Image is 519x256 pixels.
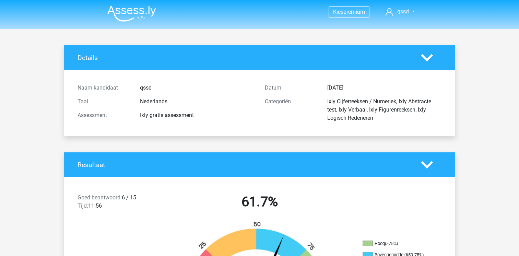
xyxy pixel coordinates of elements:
[363,241,431,247] li: Hoog
[135,97,260,106] div: Nederlands
[78,194,122,201] span: Goed beantwoord:
[333,9,343,15] span: Kies
[260,84,322,92] div: Datum
[329,7,369,16] a: Kiespremium
[343,9,365,15] span: premium
[72,111,135,119] div: Assessment
[383,8,417,16] a: qssd
[322,84,447,92] div: [DATE]
[385,241,398,246] div: (>75%)
[78,54,411,62] h4: Details
[78,161,411,169] h4: Resultaat
[107,5,156,22] img: Assessly
[397,8,409,15] span: qssd
[135,84,260,92] div: qssd
[260,97,322,122] div: Categoriën
[322,97,447,122] div: Ixly Cijferreeksen / Numeriek, Ixly Abstracte test, Ixly Verbaal, Ixly Figurenreeksen, Ixly Logis...
[135,111,260,119] div: Ixly gratis assessment
[171,194,348,210] h2: 61.7%
[78,202,88,209] span: Tijd:
[72,194,166,213] div: 6 / 15 11:56
[72,97,135,106] div: Taal
[72,84,135,92] div: Naam kandidaat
